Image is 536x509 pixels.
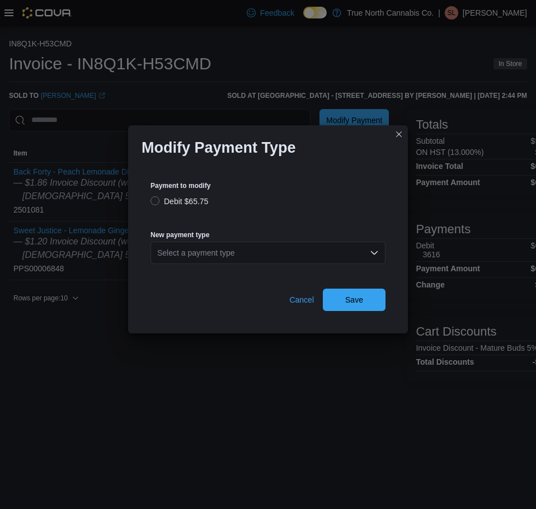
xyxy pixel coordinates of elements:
button: Save [323,289,385,311]
label: Payment to modify [151,181,210,190]
input: Accessible screen reader label [157,246,158,260]
button: Closes this modal window [392,128,406,141]
button: Open list of options [370,248,379,257]
span: Cancel [289,294,314,305]
button: Cancel [285,289,318,311]
h1: Modify Payment Type [142,139,296,157]
label: New payment type [151,230,209,239]
span: Save [345,294,363,305]
label: Debit $65.75 [151,195,208,208]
